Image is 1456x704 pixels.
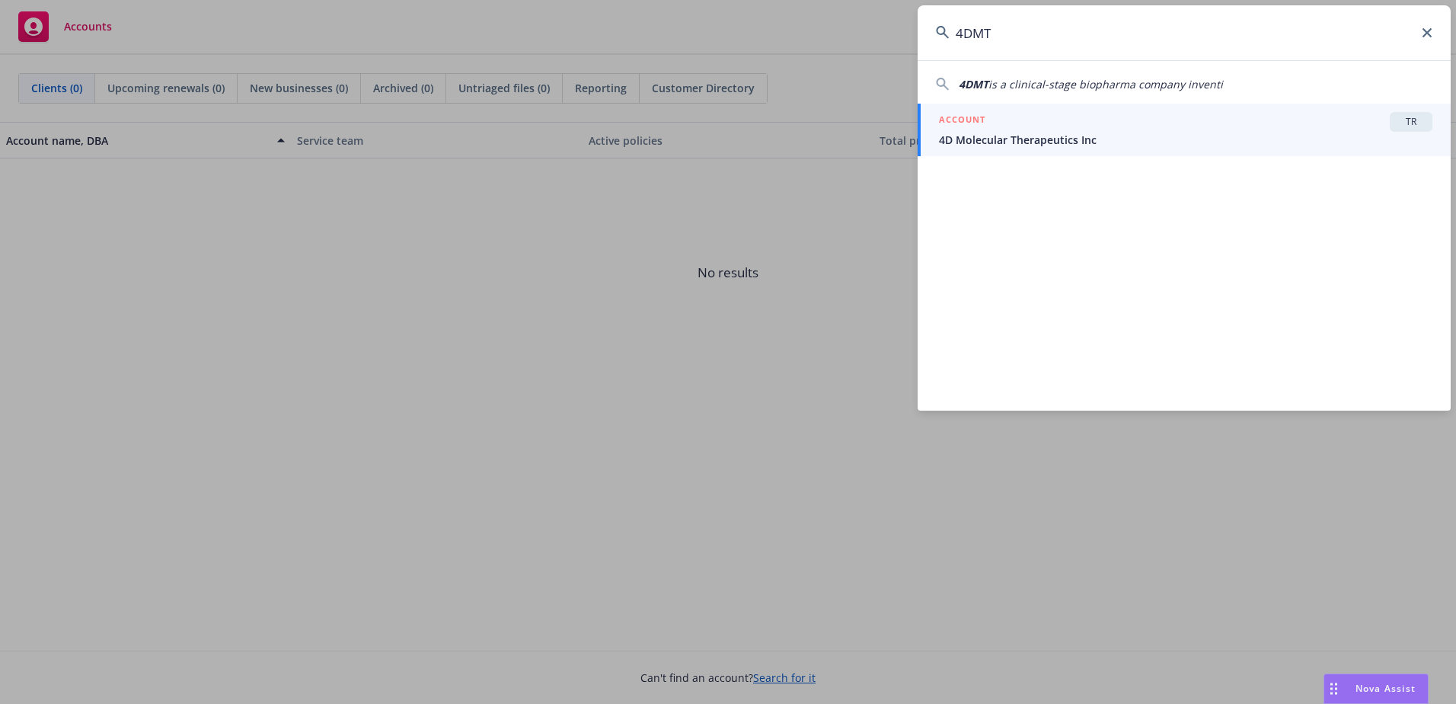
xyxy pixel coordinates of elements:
[1323,674,1429,704] button: Nova Assist
[988,77,1223,91] span: is a clinical-stage biopharma company inventi
[939,132,1432,148] span: 4D Molecular Therapeutics Inc
[1396,115,1426,129] span: TR
[1324,674,1343,703] div: Drag to move
[918,5,1451,60] input: Search...
[939,112,985,130] h5: ACCOUNT
[918,104,1451,156] a: ACCOUNTTR4D Molecular Therapeutics Inc
[959,77,988,91] span: 4DMT
[1355,682,1416,695] span: Nova Assist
